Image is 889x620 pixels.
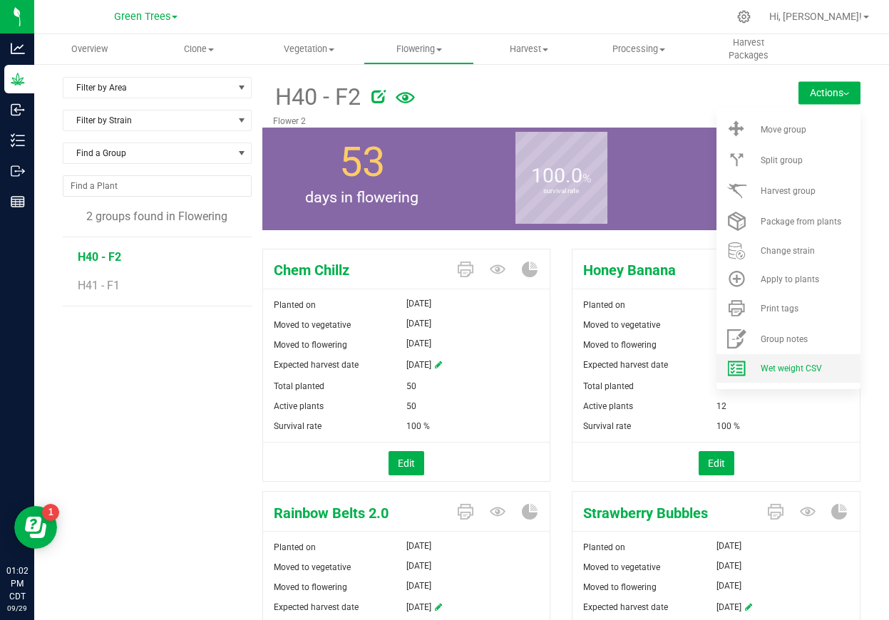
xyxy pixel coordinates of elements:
[474,34,584,64] a: Harvest
[6,603,28,614] p: 09/29
[761,304,798,314] span: Print tags
[274,562,351,572] span: Moved to vegetative
[406,355,431,376] span: [DATE]
[274,401,324,411] span: Active plants
[583,320,660,330] span: Moved to vegetative
[52,43,127,56] span: Overview
[716,577,741,594] span: [DATE]
[406,315,431,332] span: [DATE]
[11,41,25,56] inline-svg: Analytics
[761,125,806,135] span: Move group
[274,300,316,310] span: Planted on
[11,164,25,178] inline-svg: Outbound
[254,34,364,64] a: Vegetation
[761,274,819,284] span: Apply to plants
[406,537,431,554] span: [DATE]
[63,208,252,225] div: 2 groups found in Flowering
[661,186,860,209] span: total plants
[716,557,741,574] span: [DATE]
[263,502,447,524] span: Rainbow Belts 2.0
[114,11,170,23] span: Green Trees
[475,43,583,56] span: Harvest
[515,127,607,254] b: survival rate
[389,451,424,475] button: Edit
[14,506,57,549] iframe: Resource center
[233,78,251,98] span: select
[572,259,756,281] span: Honey Banana
[406,577,431,594] span: [DATE]
[585,43,693,56] span: Processing
[583,340,657,350] span: Moved to flowering
[11,103,25,117] inline-svg: Inbound
[716,416,740,436] span: 100 %
[274,602,359,612] span: Expected harvest date
[274,360,359,370] span: Expected harvest date
[761,246,815,256] span: Change strain
[34,34,144,64] a: Overview
[761,363,822,373] span: Wet weight CSV
[78,250,121,264] span: H40 - F2
[672,128,850,230] group-info-box: Total number of plants
[11,195,25,209] inline-svg: Reports
[406,396,416,416] span: 50
[263,259,447,281] span: Chem Chillz
[716,396,726,416] span: 12
[11,72,25,86] inline-svg: Grow
[144,34,254,64] a: Clone
[274,582,347,592] span: Moved to flowering
[572,502,756,524] span: Strawberry Bubbles
[583,360,668,370] span: Expected harvest date
[406,597,431,619] span: [DATE]
[273,115,750,128] p: Flower 2
[798,81,860,104] button: Actions
[583,542,625,552] span: Planted on
[274,542,316,552] span: Planted on
[694,36,803,62] span: Harvest Packages
[274,340,347,350] span: Moved to flowering
[584,34,694,64] a: Processing
[63,110,233,130] span: Filter by Strain
[583,421,631,431] span: Survival rate
[63,176,251,196] input: NO DATA FOUND
[761,217,841,227] span: Package from plants
[406,376,416,396] span: 50
[274,320,351,330] span: Moved to vegetative
[716,537,741,554] span: [DATE]
[273,80,361,115] span: H40 - F2
[583,582,657,592] span: Moved to flowering
[735,10,753,24] div: Manage settings
[769,11,862,22] span: Hi, [PERSON_NAME]!
[145,43,253,56] span: Clone
[406,416,430,436] span: 100 %
[262,186,462,209] span: days in flowering
[699,451,734,475] button: Edit
[406,295,431,312] span: [DATE]
[472,128,650,230] group-info-box: Survival rate
[761,334,808,344] span: Group notes
[583,401,633,411] span: Active plants
[273,128,451,230] group-info-box: Days in flowering
[63,143,233,163] span: Find a Group
[6,564,28,603] p: 01:02 PM CDT
[694,34,803,64] a: Harvest Packages
[78,279,120,292] span: H41 - F1
[63,78,233,98] span: Filter by Area
[11,133,25,148] inline-svg: Inventory
[42,504,59,521] iframe: Resource center unread badge
[406,557,431,574] span: [DATE]
[716,597,741,619] span: [DATE]
[583,300,625,310] span: Planted on
[583,602,668,612] span: Expected harvest date
[364,34,473,64] a: Flowering
[761,186,816,196] span: Harvest group
[406,335,431,352] span: [DATE]
[364,43,473,56] span: Flowering
[339,138,385,186] span: 53
[583,562,660,572] span: Moved to vegetative
[274,421,322,431] span: Survival rate
[761,155,803,165] span: Split group
[274,381,324,391] span: Total planted
[583,381,634,391] span: Total planted
[255,43,363,56] span: Vegetation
